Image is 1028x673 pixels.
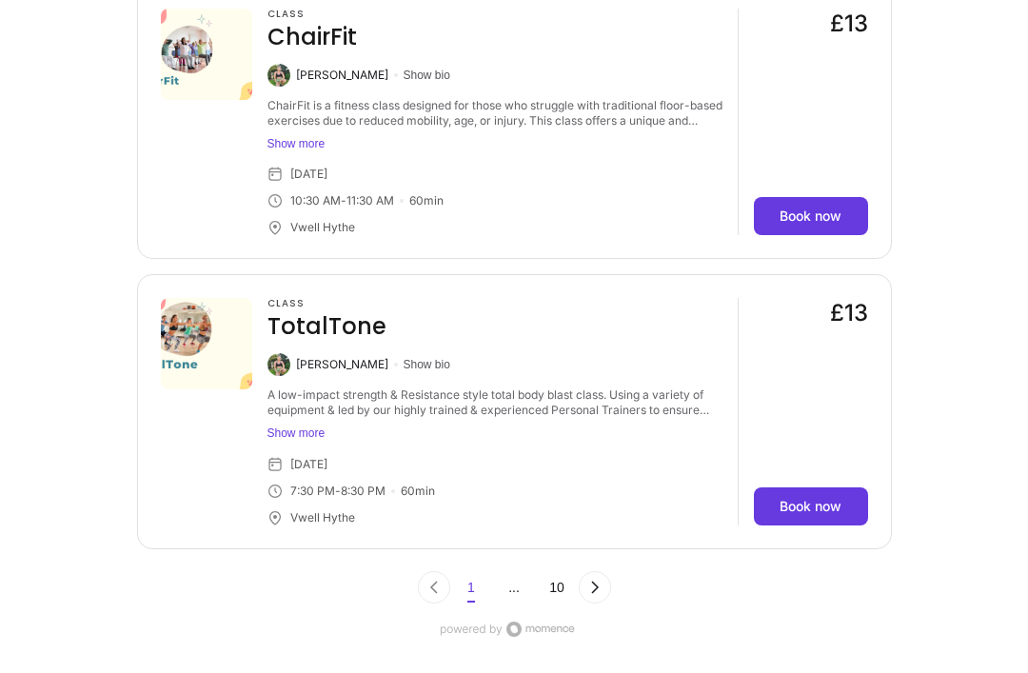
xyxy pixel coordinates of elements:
div: - [341,194,346,209]
nav: Pagination navigation [137,565,892,611]
button: Show more [267,426,722,442]
img: c877d74a-5d59-4f2d-a7ac-7788169e9ea6.png [161,10,252,101]
h3: Class [267,10,357,21]
button: Previous Page, Page 0 [418,572,450,604]
div: 60 min [401,485,435,500]
div: - [335,485,341,500]
button: Show more [267,137,722,152]
div: [PERSON_NAME] [296,358,388,373]
div: 8:30 PM [341,485,385,500]
button: ... [493,573,536,604]
div: A low-impact strength & Resistance style total body blast class. Using a variety of equipment & l... [267,388,722,419]
button: Next Page, Page 0 [579,572,611,604]
button: Page 1 of 11 [450,573,493,611]
div: 10:30 AM [290,194,341,209]
button: Page 2 of 11 [536,573,579,604]
div: £13 [830,10,868,40]
button: Show bio [404,358,450,373]
div: £13 [830,299,868,329]
div: 60 min [409,194,444,209]
img: Mel Eberlein-Scott [267,65,290,88]
a: Book now [754,198,868,236]
div: 7:30 PM [290,485,335,500]
div: [DATE] [290,458,327,473]
h4: TotalTone [267,312,386,343]
h3: Class [267,299,386,310]
div: 11:30 AM [346,194,394,209]
div: Vwell Hythe [290,221,355,236]
a: Book now [754,488,868,526]
div: [PERSON_NAME] [296,69,388,84]
div: ChairFit is a fitness class designed for those who struggle with traditional floor-based exercise... [267,99,722,129]
div: Vwell Hythe [290,511,355,526]
img: 9ca2bd60-c661-483b-8a8b-da1a6fbf2332.png [161,299,252,390]
button: Show bio [404,69,450,84]
img: Mel Eberlein-Scott [267,354,290,377]
h4: ChairFit [267,23,357,53]
div: [DATE] [290,168,327,183]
